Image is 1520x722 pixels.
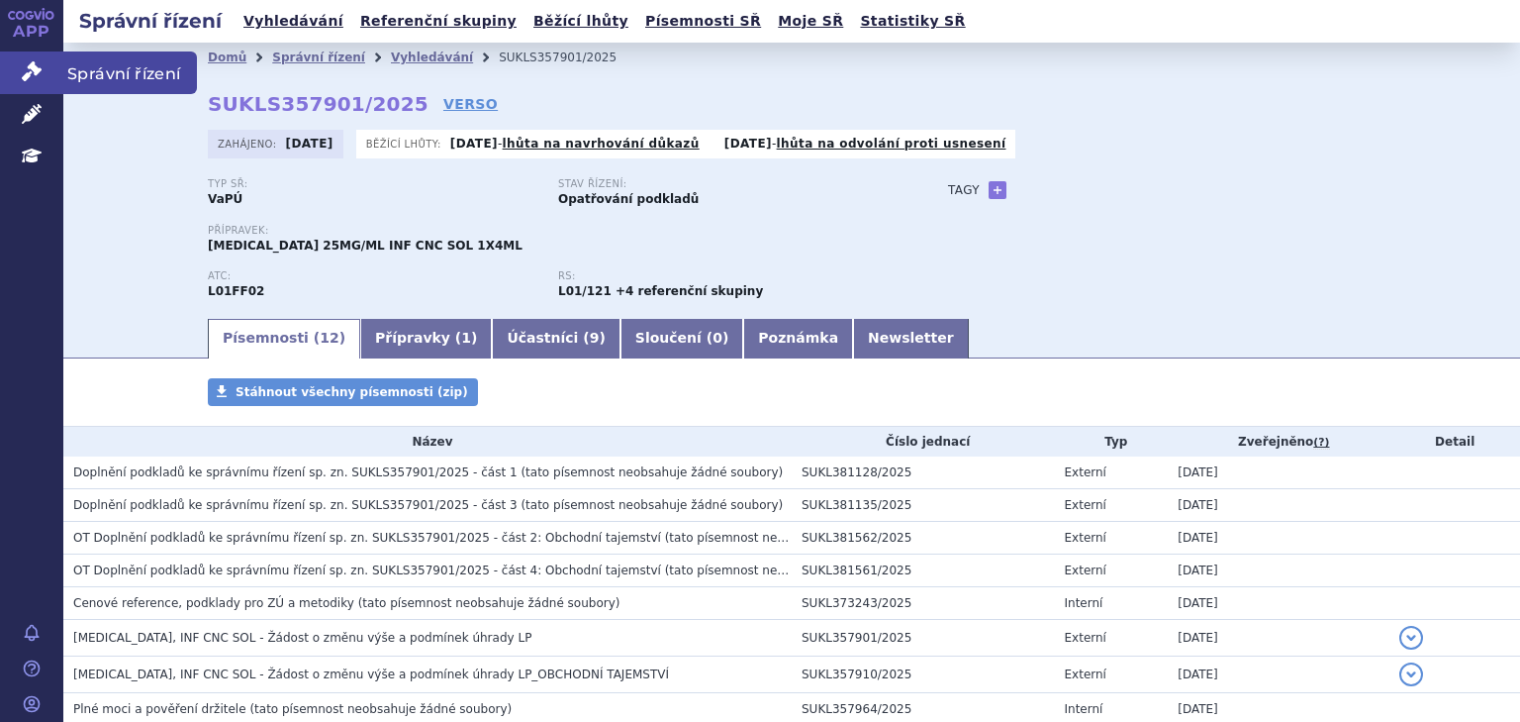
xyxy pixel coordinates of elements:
td: SUKL381562/2025 [792,522,1055,555]
strong: [DATE] [724,137,772,151]
h3: Tagy [948,178,980,202]
span: Doplnění podkladů ke správnímu řízení sp. zn. SUKLS357901/2025 - část 1 [73,465,518,479]
th: Číslo jednací [792,427,1055,457]
span: (tato písemnost neobsahuje žádné soubory) [521,498,783,512]
td: [DATE] [1168,457,1389,489]
a: Písemnosti (12) [208,319,360,359]
span: (tato písemnost neobsahuje žádné soubory) [665,531,927,545]
td: [DATE] [1168,620,1389,657]
span: (tato písemnost neobsahuje žádné soubory) [665,564,927,577]
span: 1 [461,330,471,346]
span: Běžící lhůty: [366,136,445,152]
td: [DATE] [1168,522,1389,555]
a: lhůta na odvolání proti usnesení [777,137,1006,151]
a: Sloučení (0) [620,319,743,359]
td: SUKL381128/2025 [792,457,1055,489]
span: Externí [1065,531,1106,545]
strong: [DATE] [450,137,498,151]
th: Typ [1055,427,1169,457]
span: OT Doplnění podkladů ke správnímu řízení sp. zn. SUKLS357901/2025 - část 2: Obchodní tajemství [73,531,661,545]
p: - [724,136,1006,152]
th: Název [63,427,792,457]
td: [DATE] [1168,555,1389,587]
a: Poznámka [743,319,853,359]
span: Cenové reference, podklady pro ZÚ a metodiky [73,596,354,610]
th: Detail [1389,427,1520,457]
span: Doplnění podkladů ke správnímu řízení sp. zn. SUKLS357901/2025 - část 3 [73,498,518,512]
span: Zahájeno: [218,136,280,152]
p: Typ SŘ: [208,178,538,190]
a: VERSO [443,94,498,114]
button: detail [1399,663,1423,686]
strong: VaPÚ [208,192,242,206]
span: (tato písemnost neobsahuje žádné soubory) [249,702,512,716]
li: SUKLS357901/2025 [499,43,642,72]
span: (tato písemnost neobsahuje žádné soubory) [358,596,620,610]
p: Stav řízení: [558,178,889,190]
td: SUKL373243/2025 [792,587,1055,620]
span: OT Doplnění podkladů ke správnímu řízení sp. zn. SUKLS357901/2025 - část 4: Obchodní tajemství [73,564,661,577]
p: Přípravek: [208,225,908,237]
span: KEYTRUDA, INF CNC SOL - Žádost o změnu výše a podmínek úhrady LP_OBCHODNÍ TAJEMSTVÍ [73,668,669,681]
strong: Opatřování podkladů [558,192,699,206]
h2: Správní řízení [63,7,237,35]
span: Správní řízení [63,52,197,93]
a: Moje SŘ [772,8,849,35]
th: Zveřejněno [1168,427,1389,457]
strong: PEMBROLIZUMAB [208,284,264,298]
td: [DATE] [1168,587,1389,620]
a: Účastníci (9) [492,319,619,359]
a: Statistiky SŘ [854,8,971,35]
strong: [DATE] [286,137,333,151]
p: RS: [558,270,889,282]
span: KEYTRUDA, INF CNC SOL - Žádost o změnu výše a podmínek úhrady LP [73,631,531,645]
span: Externí [1065,668,1106,681]
span: Externí [1065,564,1106,577]
strong: +4 referenční skupiny [616,284,763,298]
a: Vyhledávání [391,51,473,64]
button: detail [1399,626,1423,650]
a: Vyhledávání [237,8,349,35]
strong: pembrolizumab [558,284,612,298]
strong: SUKLS357901/2025 [208,92,428,116]
span: Plné moci a pověření držitele [73,702,246,716]
a: Písemnosti SŘ [639,8,767,35]
span: Externí [1065,498,1106,512]
span: Stáhnout všechny písemnosti (zip) [236,385,468,399]
a: Běžící lhůty [527,8,634,35]
span: 12 [320,330,338,346]
a: lhůta na navrhování důkazů [503,137,700,151]
a: Referenční skupiny [354,8,522,35]
td: [DATE] [1168,657,1389,693]
a: Přípravky (1) [360,319,492,359]
a: Stáhnout všechny písemnosti (zip) [208,378,478,406]
td: SUKL357910/2025 [792,657,1055,693]
span: Interní [1065,596,1103,610]
a: Domů [208,51,246,64]
span: Externí [1065,631,1106,645]
td: SUKL381561/2025 [792,555,1055,587]
td: SUKL357901/2025 [792,620,1055,657]
p: ATC: [208,270,538,282]
td: SUKL381135/2025 [792,489,1055,522]
a: + [989,181,1006,199]
span: Externí [1065,465,1106,479]
span: [MEDICAL_DATA] 25MG/ML INF CNC SOL 1X4ML [208,239,522,253]
span: 9 [590,330,600,346]
span: 0 [712,330,722,346]
td: [DATE] [1168,489,1389,522]
a: Newsletter [853,319,969,359]
abbr: (?) [1313,436,1329,450]
p: - [450,136,700,152]
a: Správní řízení [272,51,365,64]
span: (tato písemnost neobsahuje žádné soubory) [521,465,783,479]
span: Interní [1065,702,1103,716]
